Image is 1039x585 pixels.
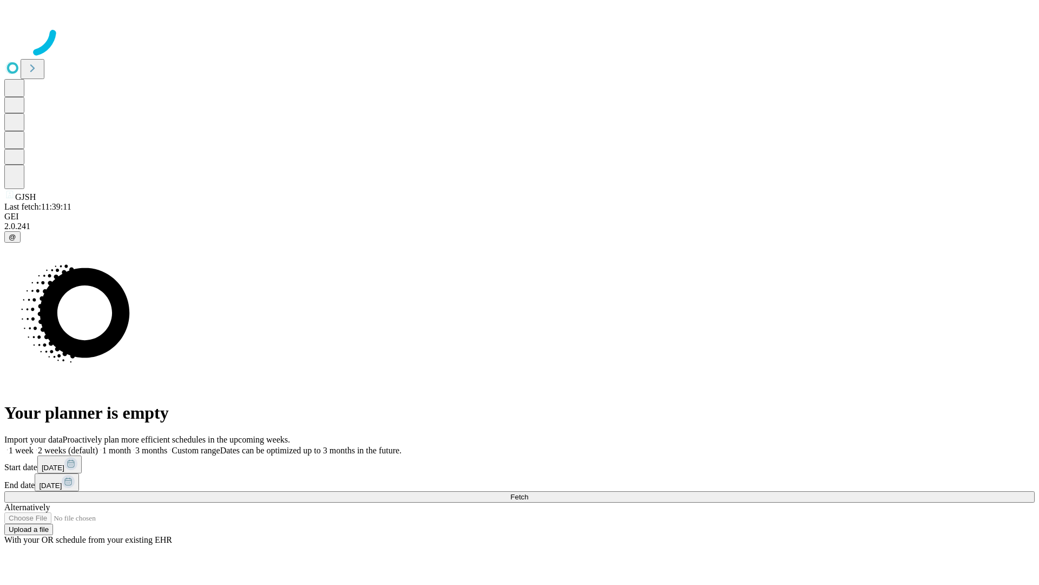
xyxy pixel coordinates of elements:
[4,473,1035,491] div: End date
[39,482,62,490] span: [DATE]
[42,464,64,472] span: [DATE]
[172,446,220,455] span: Custom range
[510,493,528,501] span: Fetch
[4,231,21,243] button: @
[4,503,50,512] span: Alternatively
[220,446,402,455] span: Dates can be optimized up to 3 months in the future.
[37,456,82,473] button: [DATE]
[9,233,16,241] span: @
[4,435,63,444] span: Import your data
[4,222,1035,231] div: 2.0.241
[102,446,131,455] span: 1 month
[4,535,172,544] span: With your OR schedule from your existing EHR
[15,192,36,201] span: GJSH
[9,446,34,455] span: 1 week
[4,524,53,535] button: Upload a file
[4,456,1035,473] div: Start date
[4,212,1035,222] div: GEI
[38,446,98,455] span: 2 weeks (default)
[63,435,290,444] span: Proactively plan more efficient schedules in the upcoming weeks.
[4,403,1035,423] h1: Your planner is empty
[4,491,1035,503] button: Fetch
[35,473,79,491] button: [DATE]
[135,446,167,455] span: 3 months
[4,202,71,211] span: Last fetch: 11:39:11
